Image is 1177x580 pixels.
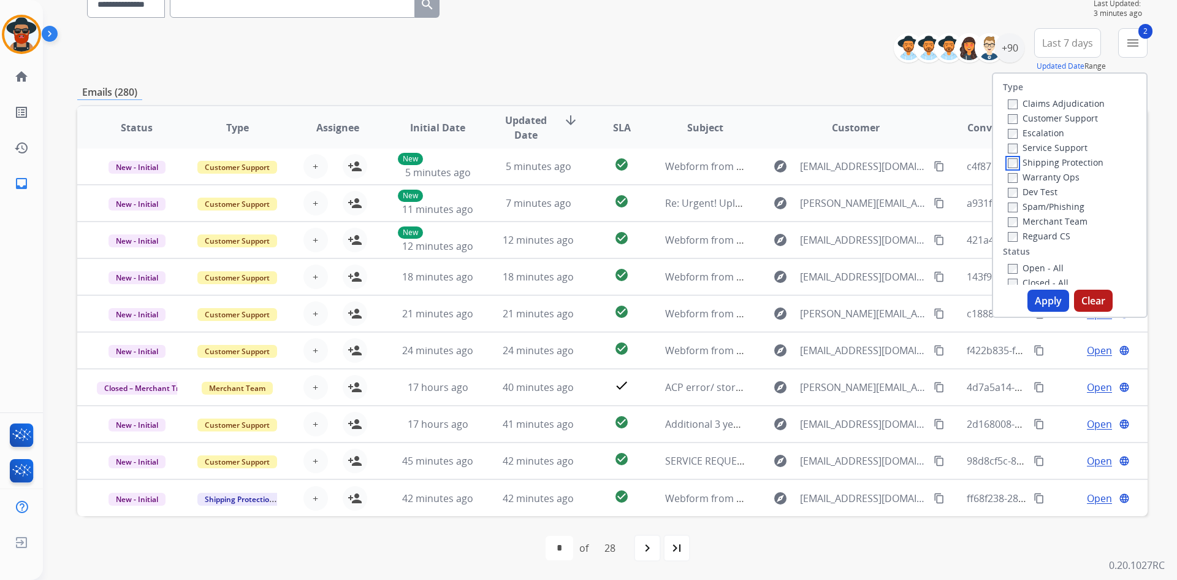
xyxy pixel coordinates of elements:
[402,203,473,216] span: 11 minutes ago
[800,491,926,506] span: [EMAIL_ADDRESS][DOMAIN_NAME]
[773,491,788,506] mat-icon: explore
[579,541,588,555] div: of
[665,233,943,247] span: Webform from [EMAIL_ADDRESS][DOMAIN_NAME] on [DATE]
[303,486,328,511] button: +
[197,308,277,321] span: Customer Support
[800,343,926,358] span: [EMAIL_ADDRESS][DOMAIN_NAME]
[665,307,1095,320] span: Webform from [PERSON_NAME][EMAIL_ADDRESS][PERSON_NAME][DOMAIN_NAME] on [DATE]
[665,270,943,284] span: Webform from [EMAIL_ADDRESS][DOMAIN_NAME] on [DATE]
[800,159,926,174] span: [EMAIL_ADDRESS][DOMAIN_NAME]
[614,268,629,282] mat-icon: check_circle
[316,120,359,135] span: Assignee
[348,233,362,247] mat-icon: person_add
[313,159,318,174] span: +
[1008,99,1018,109] input: Claims Adjudication
[687,120,723,135] span: Subject
[197,271,277,284] span: Customer Support
[1138,24,1152,39] span: 2
[503,233,574,247] span: 12 minutes ago
[1008,264,1018,274] input: Open - All
[348,417,362,431] mat-icon: person_add
[197,198,277,211] span: Customer Support
[563,113,578,128] mat-icon: arrow_downward
[1008,173,1018,183] input: Warranty Ops
[669,541,684,555] mat-icon: last_page
[202,382,273,395] span: Merchant Team
[1027,290,1069,312] button: Apply
[503,454,574,468] span: 42 minutes ago
[1126,36,1140,50] mat-icon: menu
[1008,171,1080,183] label: Warranty Ops
[1034,419,1045,430] mat-icon: content_copy
[614,341,629,356] mat-icon: check_circle
[402,270,473,284] span: 18 minutes ago
[313,306,318,321] span: +
[773,380,788,395] mat-icon: explore
[614,452,629,466] mat-icon: check_circle
[313,196,318,211] span: +
[800,380,926,395] span: [PERSON_NAME][EMAIL_ADDRESS][PERSON_NAME][DOMAIN_NAME]
[614,231,629,246] mat-icon: check_circle
[1034,345,1045,356] mat-icon: content_copy
[773,269,788,284] mat-icon: explore
[498,113,554,142] span: Updated Date
[934,161,945,172] mat-icon: content_copy
[1034,28,1101,58] button: Last 7 days
[773,233,788,247] mat-icon: explore
[398,226,423,239] p: New
[197,161,277,174] span: Customer Support
[1109,558,1165,573] p: 0.20.1027RC
[1074,290,1113,312] button: Clear
[503,270,574,284] span: 18 minutes ago
[1087,417,1112,431] span: Open
[614,157,629,172] mat-icon: check_circle
[1008,142,1087,153] label: Service Support
[197,419,277,431] span: Customer Support
[408,381,468,394] span: 17 hours ago
[1008,201,1084,212] label: Spam/Phishing
[503,344,574,357] span: 24 minutes ago
[1087,380,1112,395] span: Open
[665,160,943,173] span: Webform from [EMAIL_ADDRESS][DOMAIN_NAME] on [DATE]
[665,417,787,431] span: Additional 3 year warranty
[967,307,1153,320] span: c188896c-4159-4e5c-b677-b686f197da97
[1003,246,1030,258] label: Status
[226,120,249,135] span: Type
[1087,491,1112,506] span: Open
[1008,203,1018,212] input: Spam/Phishing
[614,378,629,393] mat-icon: check
[348,306,362,321] mat-icon: person_add
[77,85,142,100] p: Emails (280)
[402,492,473,505] span: 42 minutes ago
[503,381,574,394] span: 40 minutes ago
[1042,41,1093,45] span: Last 7 days
[14,69,29,84] mat-icon: home
[348,454,362,468] mat-icon: person_add
[665,381,766,394] span: ACP error/ store 5777
[800,233,926,247] span: [EMAIL_ADDRESS][DOMAIN_NAME]
[348,196,362,211] mat-icon: person_add
[934,419,945,430] mat-icon: content_copy
[934,382,945,393] mat-icon: content_copy
[402,239,473,253] span: 12 minutes ago
[613,120,631,135] span: SLA
[109,271,166,284] span: New - Initial
[109,308,166,321] span: New - Initial
[503,307,574,320] span: 21 minutes ago
[303,228,328,252] button: +
[410,120,465,135] span: Initial Date
[1087,454,1112,468] span: Open
[1034,493,1045,504] mat-icon: content_copy
[665,344,943,357] span: Webform from [EMAIL_ADDRESS][DOMAIN_NAME] on [DATE]
[313,343,318,358] span: +
[1008,215,1087,227] label: Merchant Team
[1119,382,1130,393] mat-icon: language
[800,269,926,284] span: [EMAIL_ADDRESS][DOMAIN_NAME]
[313,454,318,468] span: +
[1034,382,1045,393] mat-icon: content_copy
[197,345,277,358] span: Customer Support
[665,196,895,210] span: Re: Urgent! Upload photos to continue your claim
[1008,127,1064,139] label: Escalation
[1008,230,1070,242] label: Reguard CS
[1119,419,1130,430] mat-icon: language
